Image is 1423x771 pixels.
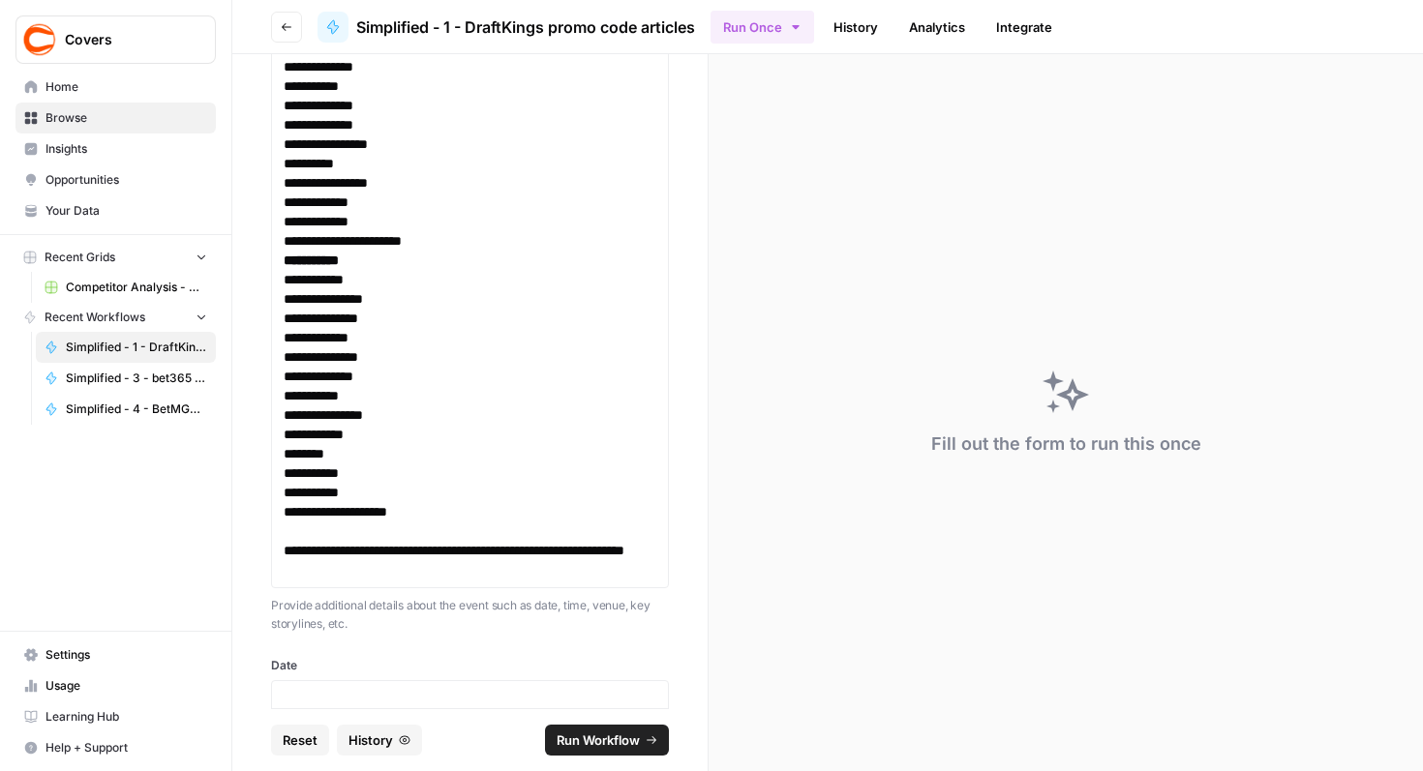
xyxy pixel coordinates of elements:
span: Covers [65,30,182,49]
a: Opportunities [15,164,216,195]
button: Reset [271,725,329,756]
button: Recent Workflows [15,303,216,332]
span: Competitor Analysis - URL Specific Grid [66,279,207,296]
button: History [337,725,422,756]
button: Recent Grids [15,243,216,272]
a: Simplified - 1 - DraftKings promo code articles [318,12,695,43]
button: Run Once [711,11,814,44]
span: Browse [45,109,207,127]
span: History [348,730,393,750]
a: Simplified - 4 - BetMGM bonus code articles [36,394,216,425]
a: Simplified - 3 - bet365 bonus code articles [36,363,216,394]
a: Learning Hub [15,701,216,732]
span: Recent Workflows [45,309,145,326]
a: Competitor Analysis - URL Specific Grid [36,272,216,303]
a: Analytics [897,12,977,43]
span: Simplified - 1 - DraftKings promo code articles [356,15,695,39]
a: Usage [15,670,216,701]
span: Settings [45,646,207,664]
span: Simplified - 3 - bet365 bonus code articles [66,370,207,387]
span: Learning Hub [45,708,207,726]
a: Your Data [15,195,216,226]
a: History [822,12,890,43]
button: Help + Support [15,732,216,763]
p: Provide additional details about the event such as date, time, venue, key storylines, etc. [271,596,669,634]
span: Help + Support [45,739,207,756]
span: Insights [45,140,207,158]
span: Recent Grids [45,249,115,266]
div: Fill out the form to run this once [931,430,1201,458]
span: Home [45,78,207,96]
a: Settings [15,639,216,670]
img: Covers Logo [22,22,57,57]
a: Simplified - 1 - DraftKings promo code articles [36,332,216,363]
span: Simplified - 4 - BetMGM bonus code articles [66,400,207,418]
label: Date [271,657,669,674]
span: Usage [45,677,207,695]
a: Home [15,72,216,103]
span: Reset [283,730,318,750]
span: Your Data [45,202,207,220]
a: Browse [15,103,216,133]
button: Workspace: Covers [15,15,216,64]
button: Run Workflow [545,725,669,756]
span: Simplified - 1 - DraftKings promo code articles [66,339,207,356]
span: Opportunities [45,171,207,189]
span: Run Workflow [557,730,640,750]
a: Insights [15,133,216,164]
a: Integrate [984,12,1064,43]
